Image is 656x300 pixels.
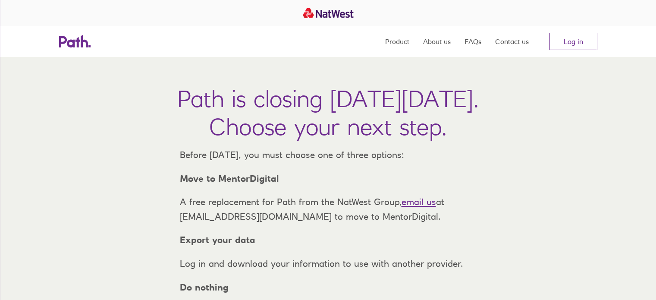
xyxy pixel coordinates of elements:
a: FAQs [465,26,481,57]
p: Before [DATE], you must choose one of three options: [173,148,483,162]
a: email us [402,196,436,207]
a: Log in [549,33,597,50]
strong: Move to MentorDigital [180,173,279,184]
strong: Do nothing [180,282,229,293]
a: Contact us [495,26,529,57]
p: Log in and download your information to use with another provider. [173,256,483,271]
h1: Path is closing [DATE][DATE]. Choose your next step. [177,85,479,141]
p: A free replacement for Path from the NatWest Group, at [EMAIL_ADDRESS][DOMAIN_NAME] to move to Me... [173,195,483,224]
a: Product [385,26,409,57]
strong: Export your data [180,234,255,245]
a: About us [423,26,451,57]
